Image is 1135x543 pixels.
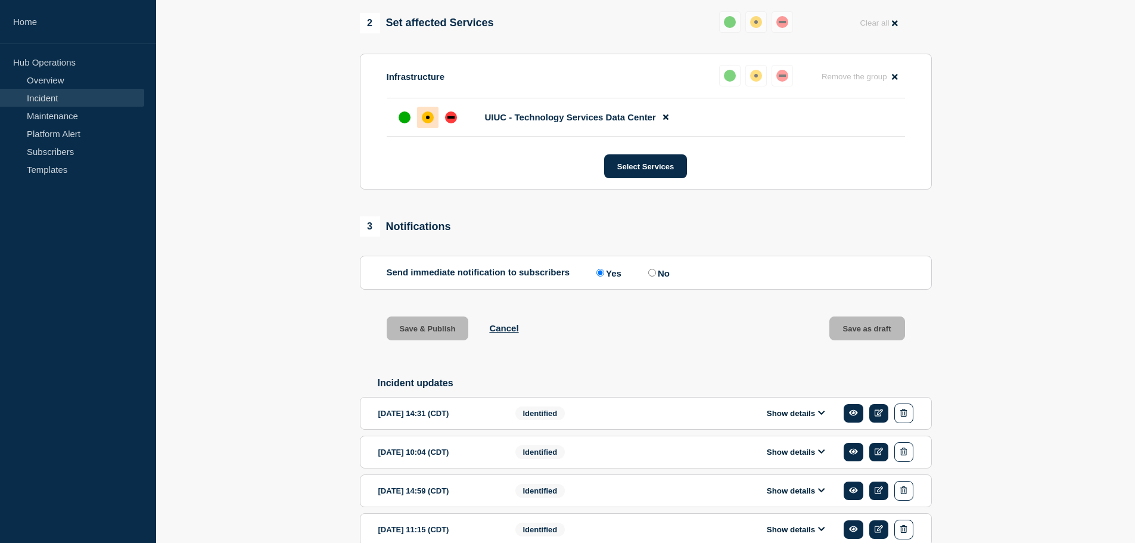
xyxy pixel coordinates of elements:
div: affected [422,111,434,123]
div: Send immediate notification to subscribers [387,267,905,278]
span: UIUC - Technology Services Data Center [485,112,656,122]
div: down [776,16,788,28]
p: Send immediate notification to subscribers [387,267,570,278]
div: Notifications [360,216,451,237]
span: Identified [515,484,565,498]
span: Identified [515,445,565,459]
div: up [399,111,411,123]
div: [DATE] 10:04 (CDT) [378,442,497,462]
div: down [445,111,457,123]
span: 3 [360,216,380,237]
button: Clear all [853,11,904,35]
span: Remove the group [822,72,887,81]
div: Set affected Services [360,13,494,33]
button: Save as draft [829,317,905,340]
span: Identified [515,523,565,536]
button: Show details [763,408,829,418]
div: affected [750,16,762,28]
h2: Incident updates [378,378,932,389]
div: [DATE] 14:31 (CDT) [378,404,497,423]
button: Remove the group [814,65,905,88]
button: up [719,11,741,33]
button: affected [745,11,767,33]
div: [DATE] 14:59 (CDT) [378,481,497,501]
button: down [772,65,793,86]
span: Identified [515,407,565,420]
button: Save & Publish [387,317,469,340]
input: No [648,269,656,277]
button: up [719,65,741,86]
button: Cancel [489,323,518,333]
div: up [724,16,736,28]
button: Show details [763,525,829,535]
p: Infrastructure [387,72,445,82]
div: [DATE] 11:15 (CDT) [378,520,497,539]
input: Yes [596,269,604,277]
div: down [776,70,788,82]
button: affected [745,65,767,86]
button: down [772,11,793,33]
button: Show details [763,486,829,496]
div: affected [750,70,762,82]
div: up [724,70,736,82]
label: No [645,267,670,278]
button: Select Services [604,154,687,178]
label: Yes [593,267,621,278]
button: Show details [763,447,829,457]
span: 2 [360,13,380,33]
